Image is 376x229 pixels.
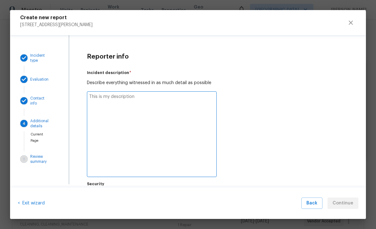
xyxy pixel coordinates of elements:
p: Evaluation [30,77,48,82]
text: 5 [23,157,25,161]
p: Incident type [30,53,51,63]
p: Review summary [30,154,51,164]
button: Evaluation [18,73,54,86]
button: close [343,15,358,30]
text: 4 [23,122,25,125]
h4: Reporter info [87,53,348,61]
button: Review summary [18,152,54,167]
button: Additional details [18,116,54,131]
h5: Create new report [20,15,93,20]
button: Contact info [18,93,54,108]
span: Current Page [31,133,43,142]
div: < [18,198,45,209]
button: Back [301,198,322,209]
p: Additional details [30,118,51,129]
label: Incident description [87,71,217,75]
label: Security [87,182,348,186]
span: Back [306,199,317,207]
p: Contact info [30,96,51,106]
p: [STREET_ADDRESS][PERSON_NAME] [20,20,93,27]
button: Incident type [18,50,54,66]
p: Describe everything witnessed in as much detail as possible [87,80,217,86]
span: Exit wizard [20,201,45,205]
